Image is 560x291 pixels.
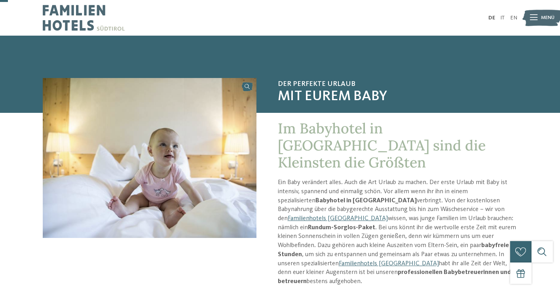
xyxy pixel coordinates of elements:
img: Babyhotel in Südtirol für einen ganz entspannten Urlaub [43,78,256,238]
span: Im Babyhotel in [GEOGRAPHIC_DATA] sind die Kleinsten die Größten [278,119,486,171]
strong: babyfreie Stunden [278,242,509,258]
p: Ein Baby verändert alles. Auch die Art Urlaub zu machen. Der erste Urlaub mit Baby ist intensiv, ... [278,178,517,286]
a: EN [510,15,517,21]
strong: Rundum-Sorglos-Paket [308,224,375,231]
a: DE [488,15,495,21]
a: Familienhotels [GEOGRAPHIC_DATA] [339,261,439,267]
span: Menü [541,14,554,21]
span: Der perfekte Urlaub [278,80,517,89]
strong: Babyhotel in [GEOGRAPHIC_DATA] [315,198,417,204]
a: Familienhotels [GEOGRAPHIC_DATA] [288,215,388,222]
span: mit eurem Baby [278,88,517,105]
a: IT [500,15,505,21]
